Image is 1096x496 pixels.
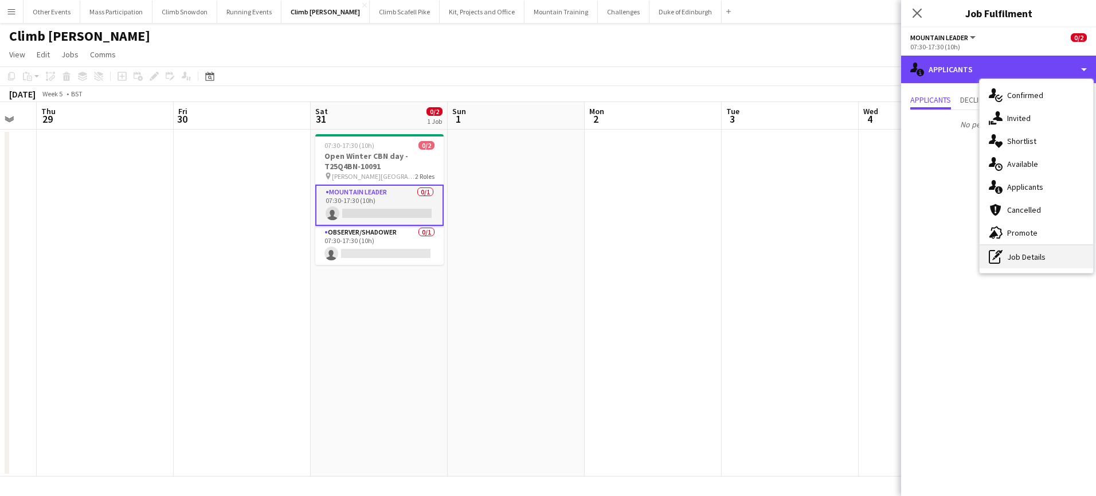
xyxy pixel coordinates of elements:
[725,112,739,126] span: 3
[80,1,152,23] button: Mass Participation
[9,88,36,100] div: [DATE]
[452,106,466,116] span: Sun
[426,107,443,116] span: 0/2
[418,141,435,150] span: 0/2
[178,106,187,116] span: Fri
[1007,182,1043,192] span: Applicants
[315,185,444,226] app-card-role: Mountain Leader0/107:30-17:30 (10h)
[332,172,415,181] span: [PERSON_NAME][GEOGRAPHIC_DATA]
[314,112,328,126] span: 31
[9,49,25,60] span: View
[980,245,1093,268] div: Job Details
[24,1,80,23] button: Other Events
[315,106,328,116] span: Sat
[910,42,1087,51] div: 07:30-17:30 (10h)
[588,112,604,126] span: 2
[1007,205,1041,215] span: Cancelled
[862,112,878,126] span: 4
[1007,90,1043,100] span: Confirmed
[649,1,722,23] button: Duke of Edinburgh
[451,112,466,126] span: 1
[910,33,977,42] button: Mountain Leader
[901,6,1096,21] h3: Job Fulfilment
[9,28,150,45] h1: Climb [PERSON_NAME]
[37,49,50,60] span: Edit
[901,56,1096,83] div: Applicants
[726,106,739,116] span: Tue
[960,96,992,104] span: Declined
[910,33,968,42] span: Mountain Leader
[598,1,649,23] button: Challenges
[1007,228,1038,238] span: Promote
[1007,159,1038,169] span: Available
[370,1,440,23] button: Climb Scafell Pike
[315,226,444,265] app-card-role: Observer/Shadower0/107:30-17:30 (10h)
[415,172,435,181] span: 2 Roles
[41,106,56,116] span: Thu
[85,47,120,62] a: Comms
[281,1,370,23] button: Climb [PERSON_NAME]
[40,112,56,126] span: 29
[71,89,83,98] div: BST
[427,117,442,126] div: 1 Job
[589,106,604,116] span: Mon
[217,1,281,23] button: Running Events
[5,47,30,62] a: View
[61,49,79,60] span: Jobs
[1007,113,1031,123] span: Invited
[315,134,444,265] app-job-card: 07:30-17:30 (10h)0/2Open Winter CBN day - T25Q4BN-10091 [PERSON_NAME][GEOGRAPHIC_DATA]2 RolesMoun...
[324,141,374,150] span: 07:30-17:30 (10h)
[152,1,217,23] button: Climb Snowdon
[910,96,951,104] span: Applicants
[315,151,444,171] h3: Open Winter CBN day - T25Q4BN-10091
[1071,33,1087,42] span: 0/2
[440,1,524,23] button: Kit, Projects and Office
[524,1,598,23] button: Mountain Training
[177,112,187,126] span: 30
[863,106,878,116] span: Wed
[32,47,54,62] a: Edit
[1007,136,1036,146] span: Shortlist
[57,47,83,62] a: Jobs
[38,89,66,98] span: Week 5
[901,115,1096,134] p: No pending applicants
[90,49,116,60] span: Comms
